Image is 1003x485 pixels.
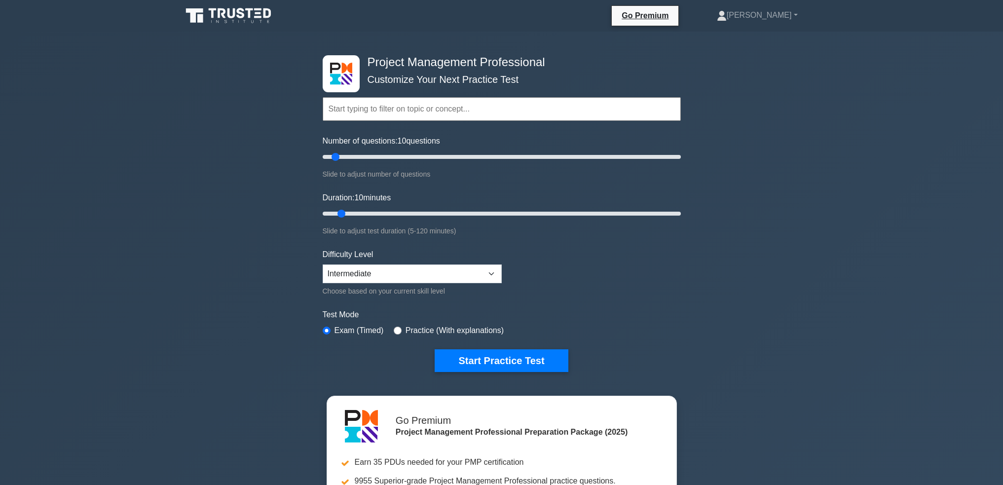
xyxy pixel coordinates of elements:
[364,55,632,70] h4: Project Management Professional
[323,97,681,121] input: Start typing to filter on topic or concept...
[323,135,440,147] label: Number of questions: questions
[323,249,373,261] label: Difficulty Level
[323,168,681,180] div: Slide to adjust number of questions
[435,349,568,372] button: Start Practice Test
[323,285,502,297] div: Choose based on your current skill level
[354,193,363,202] span: 10
[616,9,674,22] a: Go Premium
[398,137,407,145] span: 10
[406,325,504,336] label: Practice (With explanations)
[693,5,821,25] a: [PERSON_NAME]
[323,192,391,204] label: Duration: minutes
[323,309,681,321] label: Test Mode
[334,325,384,336] label: Exam (Timed)
[323,225,681,237] div: Slide to adjust test duration (5-120 minutes)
